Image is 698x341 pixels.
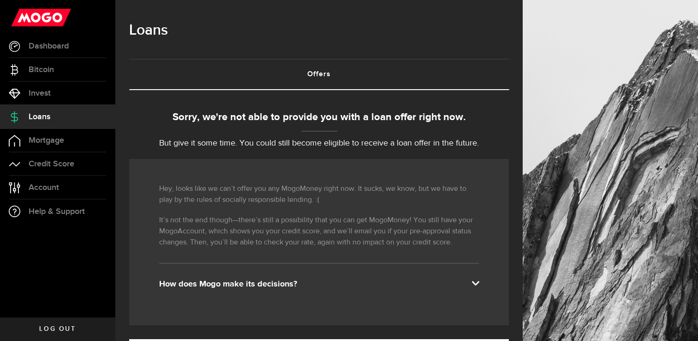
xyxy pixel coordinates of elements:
[29,160,74,168] span: Credit Score
[159,279,479,290] div: How does Mogo make its decisions?
[159,215,479,248] p: It’s not the end though—there’s still a possibility that you can get MogoMoney! You still have yo...
[129,110,509,125] div: Sorry, we're not able to provide you with a loan offer right now.
[29,183,59,192] span: Account
[159,183,479,206] p: Hey, looks like we can’t offer you any MogoMoney right now. It sucks, we know, but we have to pla...
[659,302,698,341] iframe: LiveChat chat widget
[129,18,509,43] h1: Loans
[29,207,85,216] span: Help & Support
[29,136,64,145] span: Mortgage
[29,66,54,74] span: Bitcoin
[39,326,76,332] span: Log out
[29,42,69,50] span: Dashboard
[29,89,51,97] span: Invest
[129,59,509,90] ul: Tabs Navigation
[29,113,50,121] span: Loans
[129,60,509,89] a: Offers
[129,137,509,150] p: But give it some time. You could still become eligible to receive a loan offer in the future.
